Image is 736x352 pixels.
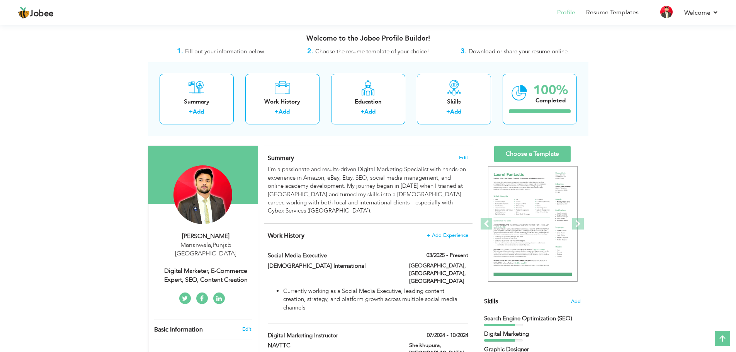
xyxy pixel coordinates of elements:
h4: Adding a summary is a quick and easy way to highlight your experience and interests. [268,154,468,162]
label: + [446,108,450,116]
a: Choose a Template [494,146,571,162]
a: Add [364,108,376,116]
div: Search Engine Optimization (SEO) [484,315,581,323]
a: Edit [242,326,252,333]
span: Jobee [30,10,54,18]
span: + Add Experience [427,233,468,238]
strong: 2. [307,46,313,56]
span: Summary [268,154,294,162]
div: Education [337,98,399,106]
a: Jobee [17,7,54,19]
div: Skills [423,98,485,106]
label: 07/2024 - 10/2024 [427,332,468,339]
div: [PERSON_NAME] [154,232,258,241]
div: Mananwala Punjab [GEOGRAPHIC_DATA] [154,241,258,258]
p: Currently working as a Social Media Executive, leading content creation, strategy, and platform g... [283,287,468,312]
label: [GEOGRAPHIC_DATA], [GEOGRAPHIC_DATA], [GEOGRAPHIC_DATA] [409,262,468,285]
div: Work History [252,98,313,106]
label: [DEMOGRAPHIC_DATA] International [268,262,398,270]
div: 100% [533,84,568,97]
label: + [275,108,279,116]
span: Basic Information [154,326,203,333]
a: Profile [557,8,575,17]
div: Digital Marketing [484,330,581,338]
label: 03/2025 - Present [427,252,468,259]
h3: Welcome to the Jobee Profile Builder! [148,35,588,43]
img: Muhammad Uyaina Hussain [173,165,232,224]
span: Add [571,298,581,305]
label: + [189,108,193,116]
label: NAVTTC [268,342,398,350]
span: Skills [484,297,498,306]
strong: 3. [461,46,467,56]
a: Add [279,108,290,116]
span: Work History [268,231,304,240]
div: Summary [166,98,228,106]
label: Digital Marketing Instructor [268,332,398,340]
span: Edit [459,155,468,160]
a: Welcome [684,8,719,17]
strong: 1. [177,46,183,56]
span: , [211,241,212,249]
div: I’m a passionate and results-driven Digital Marketing Specialist with hands-on experience in Amaz... [268,165,468,215]
h4: This helps to show the companies you have worked for. [268,232,468,240]
img: Profile Img [660,6,673,18]
span: Fill out your information below. [185,48,265,55]
a: Add [450,108,461,116]
a: Add [193,108,204,116]
span: Download or share your resume online. [469,48,569,55]
a: Resume Templates [586,8,639,17]
label: + [360,108,364,116]
img: jobee.io [17,7,30,19]
label: Social Media Executive [268,252,398,260]
div: Completed [533,97,568,105]
span: Choose the resume template of your choice! [315,48,429,55]
div: Digital Marketer, E-commerce Expert, SEO, Content Creation [154,267,258,284]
